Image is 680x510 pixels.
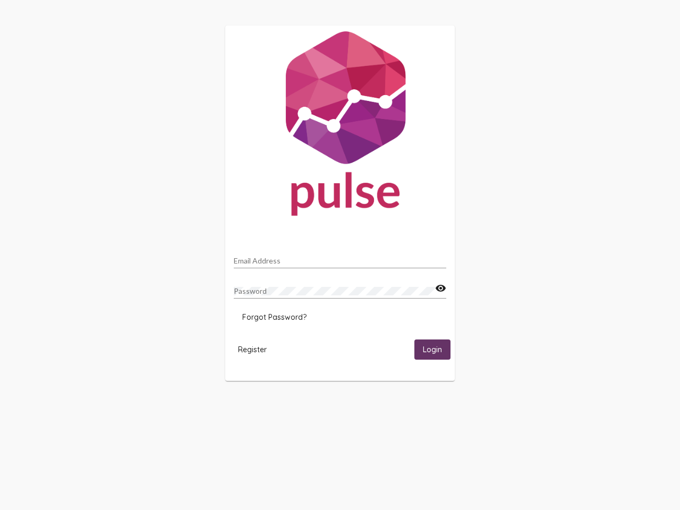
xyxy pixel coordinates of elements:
[414,339,450,359] button: Login
[229,339,275,359] button: Register
[238,345,267,354] span: Register
[225,25,455,226] img: Pulse For Good Logo
[423,345,442,355] span: Login
[435,282,446,295] mat-icon: visibility
[242,312,307,322] span: Forgot Password?
[234,308,315,327] button: Forgot Password?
